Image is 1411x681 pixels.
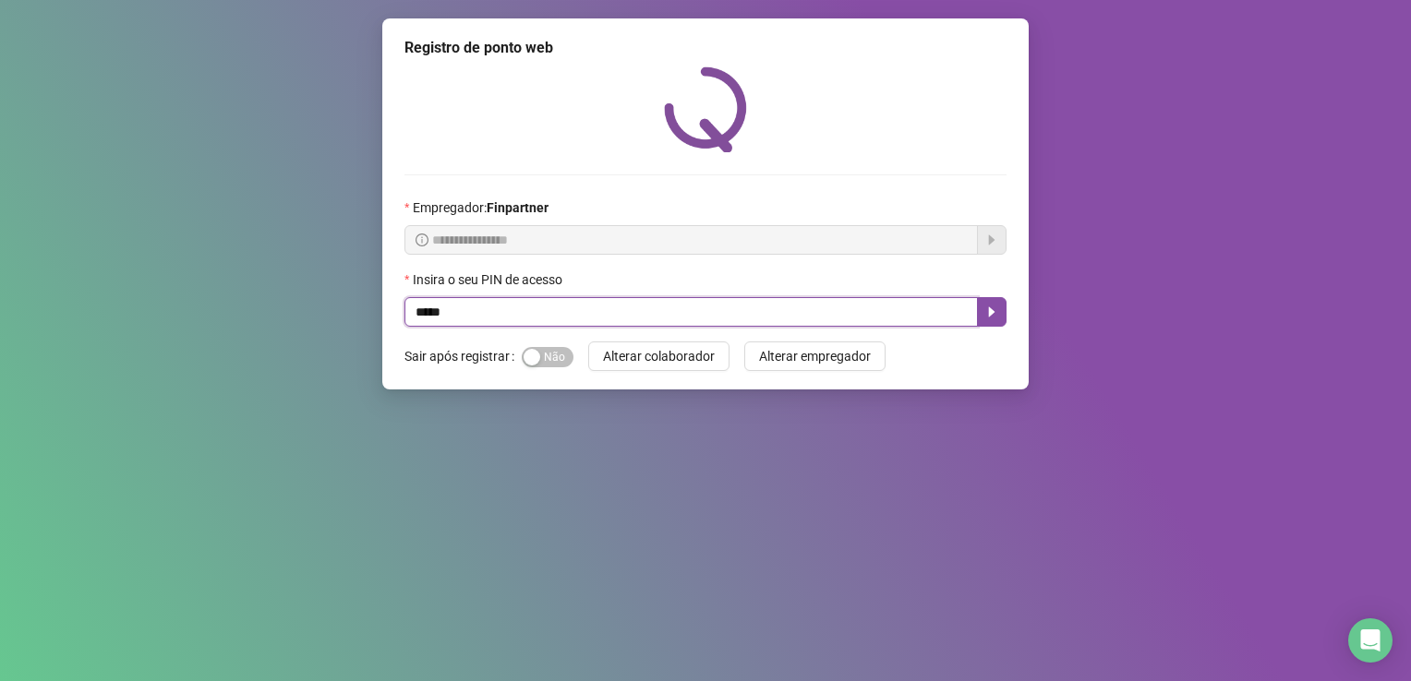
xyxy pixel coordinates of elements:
span: Empregador : [413,197,549,218]
button: Alterar colaborador [588,341,730,371]
span: info-circle [416,233,428,246]
label: Insira o seu PIN de acesso [404,269,574,290]
span: Alterar colaborador [603,346,715,366]
strong: Finpartner [487,200,549,215]
div: Open Intercom Messenger [1348,618,1393,663]
img: QRPoint [664,66,747,152]
span: caret-right [984,305,999,319]
button: Alterar empregador [744,341,886,371]
label: Sair após registrar [404,341,522,371]
div: Registro de ponto web [404,37,1007,59]
span: Alterar empregador [759,346,871,366]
